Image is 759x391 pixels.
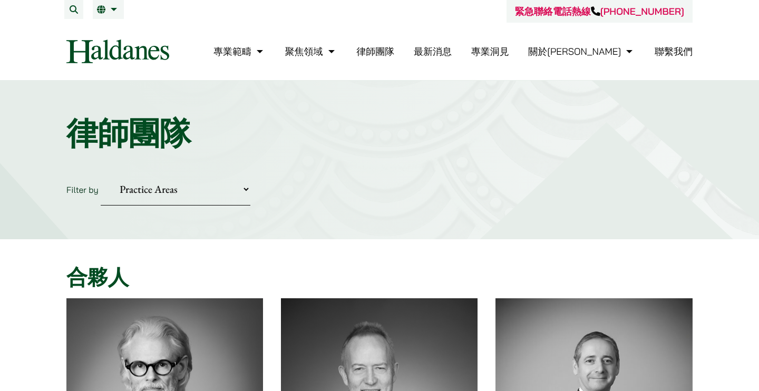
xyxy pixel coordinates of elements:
[285,45,337,57] a: 聚焦領域
[213,45,266,57] a: 專業範疇
[356,45,394,57] a: 律師團隊
[97,5,120,14] a: 繁
[66,184,99,195] label: Filter by
[66,265,693,290] h2: 合夥人
[655,45,693,57] a: 聯繫我們
[471,45,509,57] a: 專業洞見
[414,45,452,57] a: 最新消息
[66,114,693,152] h1: 律師團隊
[66,40,169,63] img: Logo of Haldanes
[515,5,684,17] a: 緊急聯絡電話熱線[PHONE_NUMBER]
[528,45,635,57] a: 關於何敦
